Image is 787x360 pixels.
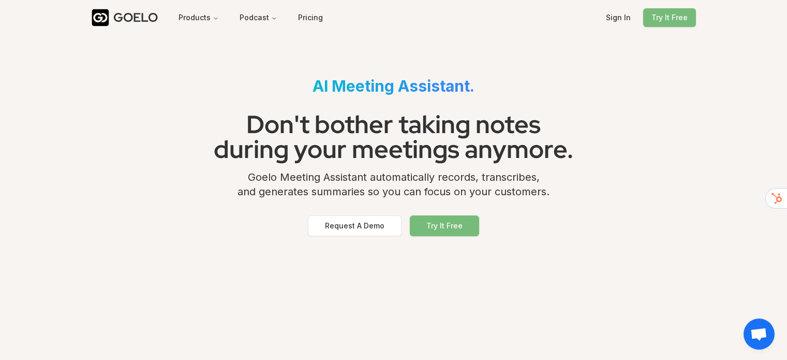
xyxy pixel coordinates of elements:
button: Try It Free [643,8,696,27]
div: Goelo Meeting Assistant automatically records, transcribes, and generates summaries so you can fo... [92,170,696,207]
a: GOELO [92,9,166,26]
div: GOELO [113,9,158,26]
h1: Don't bother taking notes during your meetings anymore. [92,104,696,170]
button: Pricing [290,8,331,27]
span: AI Meeting Assistant. [313,77,474,95]
button: Try It Free [410,215,479,236]
button: Request A Demo [308,215,402,236]
button: Sign In [598,8,639,27]
img: Goelo Logo [92,9,109,26]
button: Podcast [231,8,286,27]
a: Open chat [744,319,775,350]
button: Products [170,8,227,27]
nav: Main [170,8,286,27]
